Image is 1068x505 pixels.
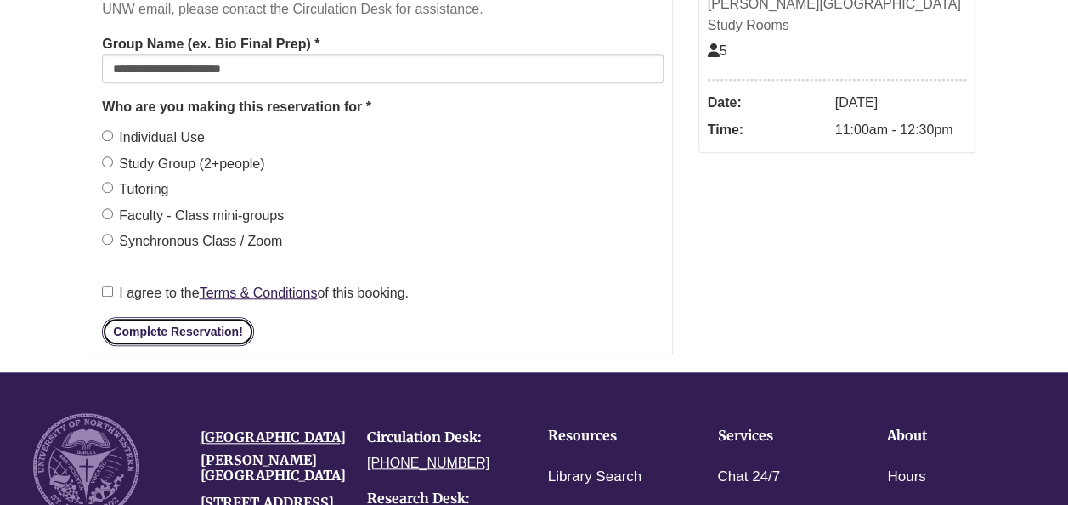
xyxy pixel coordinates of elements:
[102,127,205,149] label: Individual Use
[201,453,342,483] h4: [PERSON_NAME][GEOGRAPHIC_DATA]
[708,89,827,116] dt: Date:
[717,428,834,444] h4: Services
[102,179,168,201] label: Tutoring
[102,317,253,346] button: Complete Reservation!
[102,208,113,219] input: Faculty - Class mini-groups
[102,234,113,245] input: Synchronous Class / Zoom
[367,456,489,470] a: [PHONE_NUMBER]
[102,286,113,297] input: I agree to theTerms & Conditionsof this booking.
[102,156,113,167] input: Study Group (2+people)
[887,428,1004,444] h4: About
[201,428,346,445] a: [GEOGRAPHIC_DATA]
[102,153,264,175] label: Study Group (2+people)
[102,282,409,304] label: I agree to the of this booking.
[708,116,827,144] dt: Time:
[102,230,282,252] label: Synchronous Class / Zoom
[367,430,509,445] h4: Circulation Desk:
[102,182,113,193] input: Tutoring
[102,96,663,118] legend: Who are you making this reservation for *
[200,286,318,300] a: Terms & Conditions
[717,465,780,490] a: Chat 24/7
[835,116,966,144] dd: 11:00am - 12:30pm
[887,465,925,490] a: Hours
[102,130,113,141] input: Individual Use
[835,89,966,116] dd: [DATE]
[102,205,284,227] label: Faculty - Class mini-groups
[548,428,665,444] h4: Resources
[548,465,642,490] a: Library Search
[102,33,319,55] label: Group Name (ex. Bio Final Prep) *
[708,43,727,58] span: The capacity of this space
